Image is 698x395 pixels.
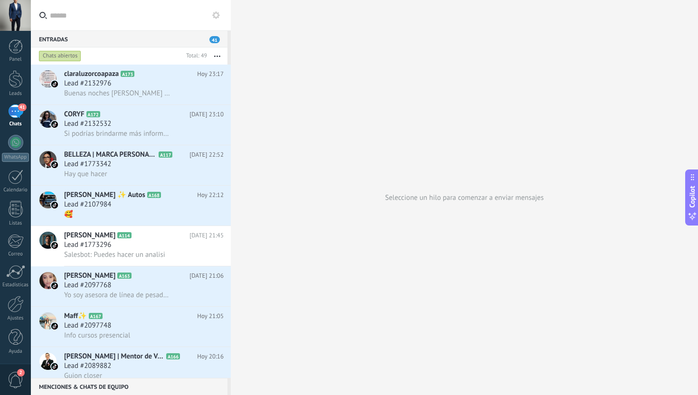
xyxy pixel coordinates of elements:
span: 2 [17,369,25,376]
span: Buenas noches [PERSON_NAME] a empresas . Gracias [64,89,171,98]
span: Lead #2132976 [64,79,111,88]
span: [DATE] 22:52 [189,150,224,160]
span: A168 [147,192,161,198]
div: Chats [2,121,29,127]
span: [DATE] 23:10 [189,110,224,119]
a: avatariconMaff✨A167Hoy 21:05Lead #2097748Info cursos presencial [31,307,231,347]
span: Lead #2097748 [64,321,111,330]
div: Listas [2,220,29,226]
span: A173 [121,71,134,77]
a: avataricon[PERSON_NAME]A114[DATE] 21:45Lead #1773296Salesbot: Puedes hacer un analisi [31,226,231,266]
span: Hoy 21:05 [197,311,224,321]
img: icon [51,161,58,168]
a: avataricon[PERSON_NAME] ✨ AutosA168Hoy 22:12Lead #2107984🥰 [31,186,231,226]
span: Hoy 23:17 [197,69,224,79]
span: Hoy 20:16 [197,352,224,361]
span: [DATE] 21:45 [189,231,224,240]
img: icon [51,242,58,249]
span: 🥰 [64,210,73,219]
span: 41 [209,36,220,43]
span: [PERSON_NAME] [64,231,115,240]
div: Ayuda [2,348,29,355]
img: icon [51,282,58,289]
span: Lead #1773342 [64,160,111,169]
span: A166 [166,353,180,359]
span: 41 [18,103,26,111]
img: icon [51,323,58,329]
span: Hoy 22:12 [197,190,224,200]
div: Correo [2,251,29,257]
img: icon [51,121,58,128]
span: Copilot [688,186,697,208]
span: BELLEZA | MARCA PERSONAL | MKT [64,150,157,160]
span: Info cursos presencial [64,331,130,340]
span: Lead #2089882 [64,361,111,371]
a: avatariconCORYFA172[DATE] 23:10Lead #2132532Si podrías brindarme más información? Gracias [31,105,231,145]
img: icon [51,202,58,208]
span: A114 [117,232,131,238]
div: Entradas [31,30,227,47]
span: [DATE] 21:06 [189,271,224,281]
span: Hay que hacer [64,169,107,179]
span: A117 [159,151,172,158]
div: Menciones & Chats de equipo [31,378,227,395]
div: Total: 49 [182,51,207,61]
span: Maff✨ [64,311,87,321]
div: Chats abiertos [39,50,81,62]
a: avatariconclaraluzorcoapazaA173Hoy 23:17Lead #2132976Buenas noches [PERSON_NAME] a empresas . Gra... [31,65,231,104]
span: claraluzorcoapaza [64,69,119,79]
span: Si podrías brindarme más información? Gracias [64,129,171,138]
span: A163 [117,273,131,279]
span: [PERSON_NAME] | Mentor de Ventas [64,352,164,361]
a: avataricon[PERSON_NAME]A163[DATE] 21:06Lead #2097768Yo soy asesora de línea de pesados y veo tus ... [31,266,231,306]
a: avataricon[PERSON_NAME] | Mentor de VentasA166Hoy 20:16Lead #2089882Guion closer [31,347,231,387]
span: Lead #2097768 [64,281,111,290]
span: Guion closer [64,371,102,380]
span: Yo soy asesora de línea de pesados y veo tus videos [64,291,171,300]
span: Lead #1773296 [64,240,111,250]
div: Ajustes [2,315,29,321]
span: Lead #2107984 [64,200,111,209]
div: WhatsApp [2,153,29,162]
span: [PERSON_NAME] [64,271,115,281]
span: A172 [86,111,100,117]
span: Salesbot: Puedes hacer un analisi [64,250,165,259]
div: Estadísticas [2,282,29,288]
span: [PERSON_NAME] ✨ Autos [64,190,145,200]
img: icon [51,81,58,87]
img: icon [51,363,58,370]
div: Calendario [2,187,29,193]
span: A167 [89,313,103,319]
span: Lead #2132532 [64,119,111,129]
span: CORYF [64,110,85,119]
div: Leads [2,91,29,97]
div: Panel [2,56,29,63]
a: avatariconBELLEZA | MARCA PERSONAL | MKTA117[DATE] 22:52Lead #1773342Hay que hacer [31,145,231,185]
